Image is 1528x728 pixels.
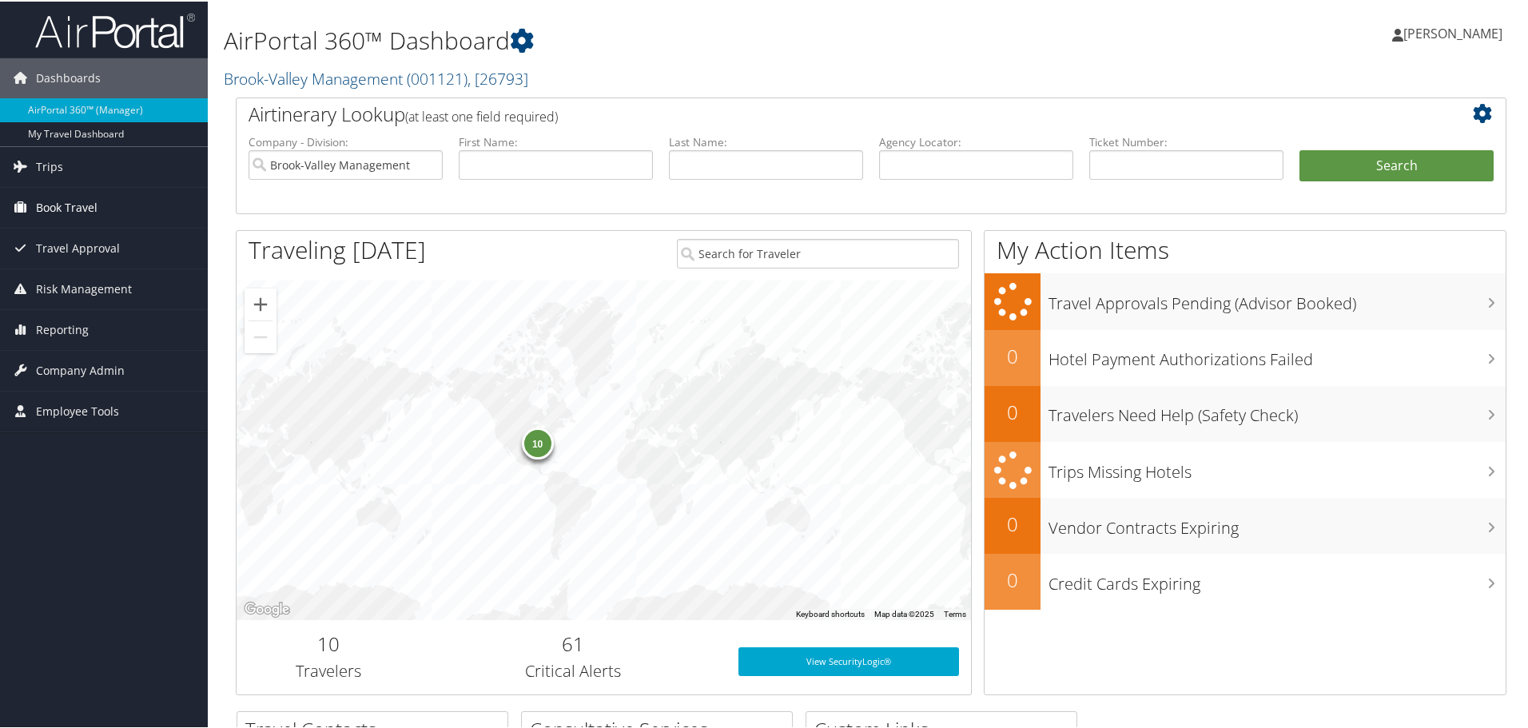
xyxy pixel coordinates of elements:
[985,397,1041,424] h2: 0
[468,66,528,88] span: , [ 26793 ]
[36,186,97,226] span: Book Travel
[738,646,959,674] a: View SecurityLogic®
[985,232,1506,265] h1: My Action Items
[879,133,1073,149] label: Agency Locator:
[241,598,293,619] img: Google
[36,390,119,430] span: Employee Tools
[407,66,468,88] span: ( 001121 )
[1392,8,1518,56] a: [PERSON_NAME]
[224,66,528,88] a: Brook-Valley Management
[249,629,408,656] h2: 10
[36,308,89,348] span: Reporting
[241,598,293,619] a: Open this area in Google Maps (opens a new window)
[36,227,120,267] span: Travel Approval
[245,320,277,352] button: Zoom out
[1403,23,1502,41] span: [PERSON_NAME]
[36,349,125,389] span: Company Admin
[796,607,865,619] button: Keyboard shortcuts
[677,237,959,267] input: Search for Traveler
[245,287,277,319] button: Zoom in
[432,658,714,681] h3: Critical Alerts
[985,440,1506,497] a: Trips Missing Hotels
[1049,395,1506,425] h3: Travelers Need Help (Safety Check)
[985,341,1041,368] h2: 0
[36,268,132,308] span: Risk Management
[985,565,1041,592] h2: 0
[1049,339,1506,369] h3: Hotel Payment Authorizations Failed
[249,232,426,265] h1: Traveling [DATE]
[669,133,863,149] label: Last Name:
[1049,563,1506,594] h3: Credit Cards Expiring
[944,608,966,617] a: Terms (opens in new tab)
[985,496,1506,552] a: 0Vendor Contracts Expiring
[432,629,714,656] h2: 61
[224,22,1087,56] h1: AirPortal 360™ Dashboard
[249,99,1388,126] h2: Airtinerary Lookup
[1049,507,1506,538] h3: Vendor Contracts Expiring
[985,384,1506,440] a: 0Travelers Need Help (Safety Check)
[985,552,1506,608] a: 0Credit Cards Expiring
[985,509,1041,536] h2: 0
[459,133,653,149] label: First Name:
[874,608,934,617] span: Map data ©2025
[1049,283,1506,313] h3: Travel Approvals Pending (Advisor Booked)
[521,426,553,458] div: 10
[249,658,408,681] h3: Travelers
[36,57,101,97] span: Dashboards
[1299,149,1494,181] button: Search
[36,145,63,185] span: Trips
[405,106,558,124] span: (at least one field required)
[985,328,1506,384] a: 0Hotel Payment Authorizations Failed
[1089,133,1283,149] label: Ticket Number:
[1049,452,1506,482] h3: Trips Missing Hotels
[985,272,1506,328] a: Travel Approvals Pending (Advisor Booked)
[35,10,195,48] img: airportal-logo.png
[249,133,443,149] label: Company - Division:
